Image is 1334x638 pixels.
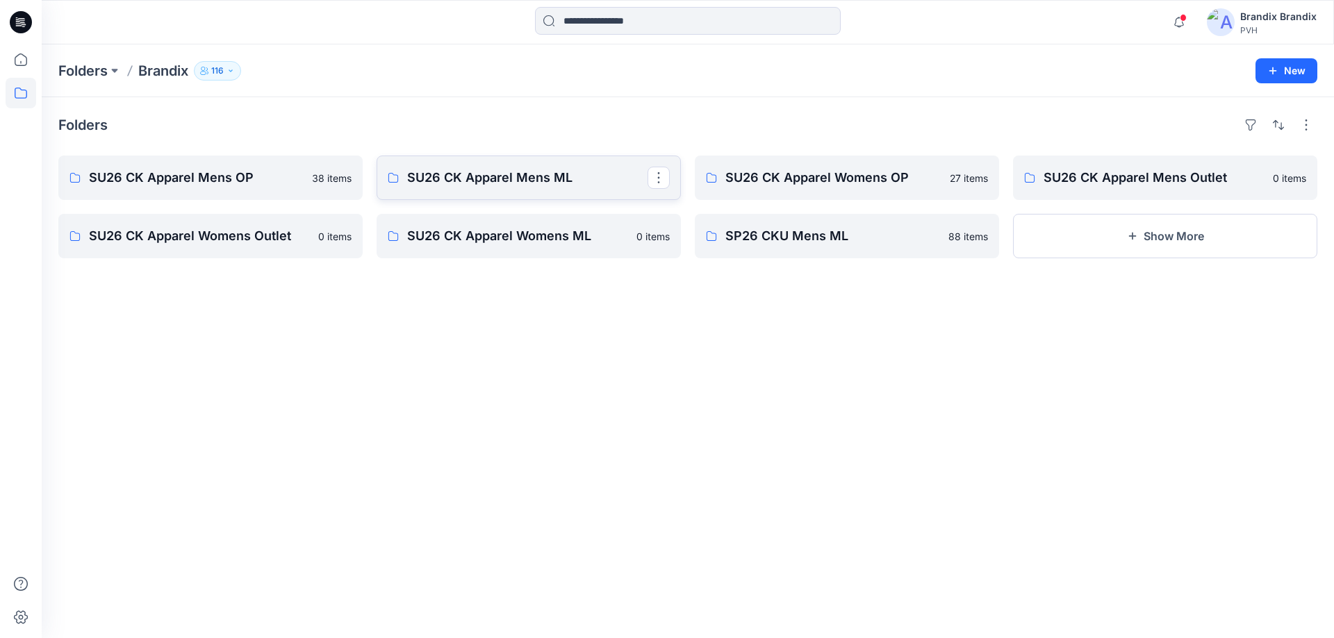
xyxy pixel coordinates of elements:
button: 116 [194,61,241,81]
div: PVH [1240,25,1317,35]
p: 0 items [636,229,670,244]
p: Brandix [138,61,188,81]
div: Brandix Brandix [1240,8,1317,25]
a: SU26 CK Apparel Womens Outlet0 items [58,214,363,258]
p: SU26 CK Apparel Mens Outlet [1044,168,1265,187]
p: SU26 CK Apparel Womens ML [407,226,628,246]
p: 0 items [1273,171,1306,185]
a: Folders [58,61,108,81]
p: SP26 CKU Mens ML [725,226,940,246]
h4: Folders [58,117,108,133]
p: SU26 CK Apparel Mens OP [89,168,304,187]
a: SP26 CKU Mens ML88 items [695,214,999,258]
p: 116 [211,63,224,78]
img: avatar [1207,8,1235,36]
a: SU26 CK Apparel Mens ML [377,156,681,200]
button: Show More [1013,214,1317,258]
p: SU26 CK Apparel Womens OP [725,168,941,187]
p: 0 items [318,229,352,244]
p: 88 items [948,229,988,244]
a: SU26 CK Apparel Womens OP27 items [695,156,999,200]
p: 38 items [312,171,352,185]
p: 27 items [950,171,988,185]
a: SU26 CK Apparel Womens ML0 items [377,214,681,258]
a: SU26 CK Apparel Mens OP38 items [58,156,363,200]
a: SU26 CK Apparel Mens Outlet0 items [1013,156,1317,200]
p: SU26 CK Apparel Mens ML [407,168,648,187]
button: New [1255,58,1317,83]
p: SU26 CK Apparel Womens Outlet [89,226,310,246]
